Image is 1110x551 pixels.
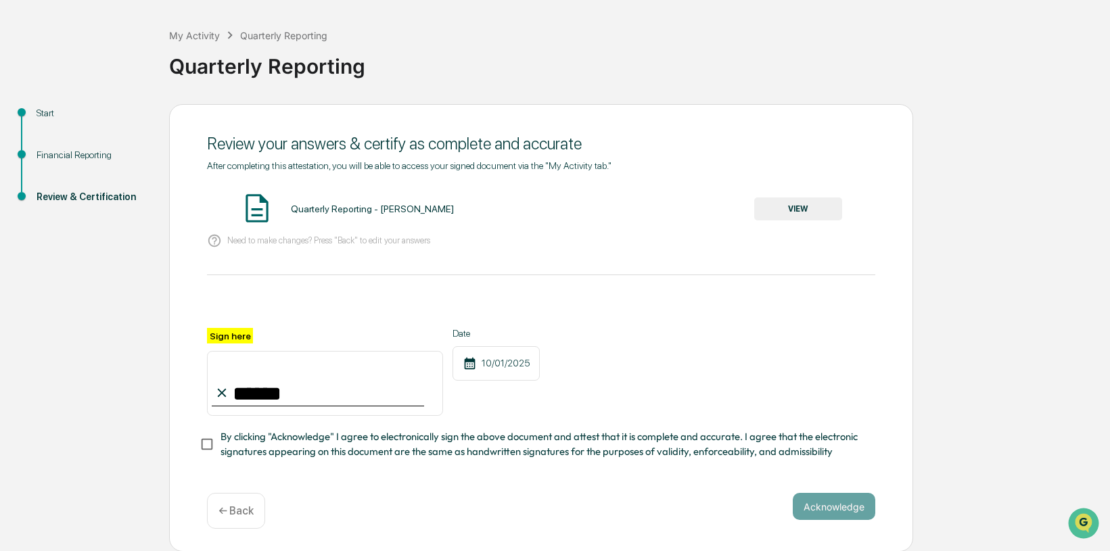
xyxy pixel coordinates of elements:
div: Start new chat [46,103,222,117]
div: Start [37,106,147,120]
div: 🗄️ [98,172,109,183]
span: Data Lookup [27,196,85,210]
p: ← Back [218,504,254,517]
div: Review your answers & certify as complete and accurate [207,134,875,153]
button: Acknowledge [793,493,875,520]
iframe: Open customer support [1067,506,1103,543]
img: 1746055101610-c473b297-6a78-478c-a979-82029cc54cd1 [14,103,38,128]
button: VIEW [754,197,842,220]
div: 🔎 [14,197,24,208]
div: 10/01/2025 [453,346,540,381]
span: Attestations [112,170,168,184]
span: After completing this attestation, you will be able to access your signed document via the "My Ac... [207,160,611,171]
div: We're available if you need us! [46,117,171,128]
span: Preclearance [27,170,87,184]
button: Start new chat [230,107,246,124]
a: 🖐️Preclearance [8,165,93,189]
p: Need to make changes? Press "Back" to edit your answers [227,235,430,245]
div: Quarterly Reporting [169,43,1103,78]
img: Document Icon [240,191,274,225]
label: Sign here [207,328,253,343]
div: Financial Reporting [37,148,147,162]
a: 🔎Data Lookup [8,191,91,215]
div: Quarterly Reporting - [PERSON_NAME] [291,203,454,214]
div: 🖐️ [14,172,24,183]
a: 🗄️Attestations [93,165,173,189]
span: Pylon [135,229,164,239]
p: How can we help? [14,28,246,50]
div: Quarterly Reporting [240,30,327,41]
div: My Activity [169,30,220,41]
span: By clicking "Acknowledge" I agree to electronically sign the above document and attest that it is... [221,429,864,460]
div: Review & Certification [37,190,147,204]
label: Date [453,328,540,339]
a: Powered byPylon [95,229,164,239]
